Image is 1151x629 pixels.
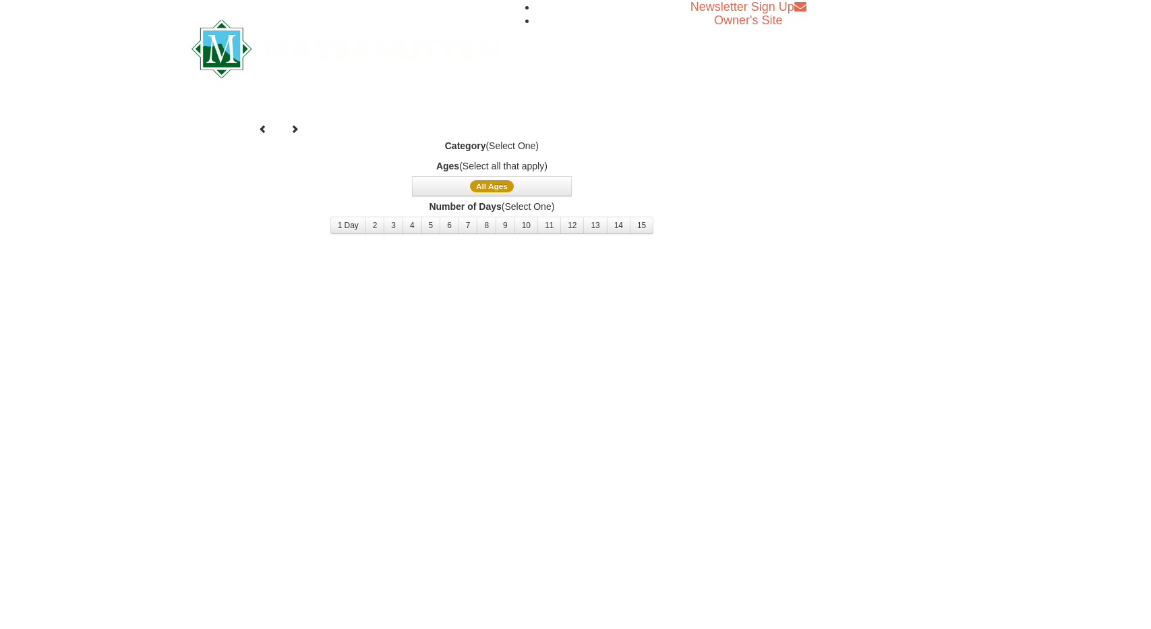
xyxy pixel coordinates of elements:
button: 4 [403,217,422,234]
button: 12 [560,217,584,234]
button: 2 [365,217,385,234]
span: All Ages [470,180,514,192]
button: 14 [607,217,630,234]
label: (Select all that apply) [249,159,735,173]
label: (Select One) [249,139,735,153]
button: 13 [583,217,607,234]
img: Massanutten Resort Logo [191,20,500,78]
label: (Select One) [249,200,735,213]
button: 6 [440,217,459,234]
button: 10 [514,217,538,234]
button: 7 [459,217,478,234]
button: 8 [477,217,496,234]
button: 1 Day [330,217,366,234]
button: 5 [421,217,441,234]
strong: Category [445,140,486,151]
button: 15 [630,217,653,234]
button: 3 [384,217,403,234]
a: Massanutten Resort [191,31,500,63]
button: 9 [496,217,515,234]
strong: Ages [436,161,459,171]
button: All Ages [412,176,572,196]
a: Owner's Site [714,13,782,27]
button: 11 [537,217,561,234]
strong: Number of Days [429,201,501,212]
